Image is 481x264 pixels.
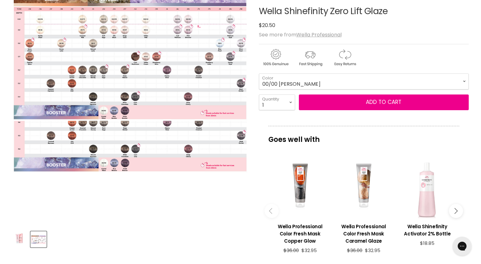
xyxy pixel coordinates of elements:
span: See more from [259,31,342,38]
iframe: Gorgias live chat messenger [450,234,475,258]
h1: Wella Shinefinity Zero Lift Glaze [259,7,469,16]
span: $36.00 [283,247,299,254]
button: Add to cart [299,94,469,110]
img: Wella Shinefinity Zero Lift Glaze [31,235,46,244]
div: Product thumbnails [12,229,249,247]
a: View product:Wella Professional Color Fresh Mask Caramel Glaze [335,218,392,248]
a: Wella Professional [296,31,342,38]
span: $32.95 [301,247,317,254]
span: $36.00 [347,247,362,254]
button: Wella Shinefinity Zero Lift Glaze [31,231,47,247]
img: Wella Shinefinity Zero Lift Glaze [13,232,28,247]
span: $20.50 [259,22,275,29]
select: Quantity [259,94,295,110]
img: returns.gif [328,48,361,67]
a: View product:Wella Professional Color Fresh Mask Copper Glow [271,218,329,248]
button: Wella Shinefinity Zero Lift Glaze [13,231,29,247]
h3: Wella Professional Color Fresh Mask Copper Glow [271,223,329,245]
span: $32.95 [365,247,380,254]
p: Goes well with [268,126,459,147]
a: View product:Wella Shinefinity Activator 2% Bottle [399,218,456,240]
img: shipping.gif [294,48,327,67]
h3: Wella Professional Color Fresh Mask Caramel Glaze [335,223,392,245]
img: genuine.gif [259,48,292,67]
span: $18.85 [420,240,434,246]
span: Add to cart [366,98,401,106]
h3: Wella Shinefinity Activator 2% Bottle [399,223,456,237]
